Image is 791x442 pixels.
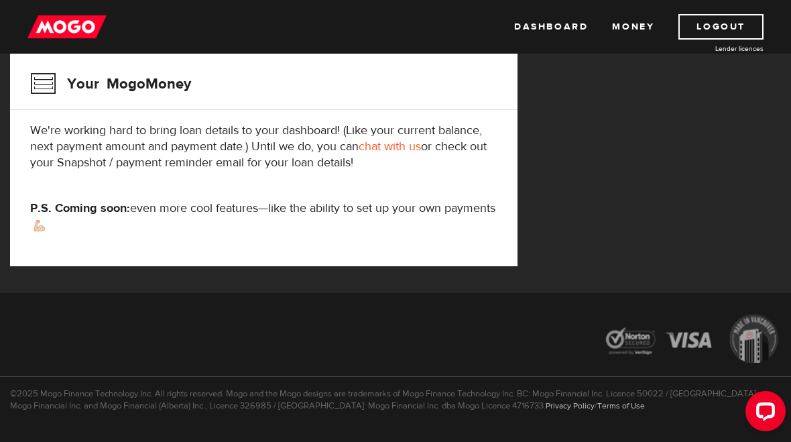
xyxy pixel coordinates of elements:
[593,305,791,376] img: legal-icons-92a2ffecb4d32d839781d1b4e4802d7b.png
[30,66,191,101] h3: Your MogoMoney
[597,400,645,411] a: Terms of Use
[678,14,764,40] a: Logout
[27,14,107,40] img: mogo_logo-11ee424be714fa7cbb0f0f49df9e16ec.png
[34,220,45,231] img: strong arm emoji
[663,44,764,54] a: Lender licences
[612,14,654,40] a: Money
[514,14,588,40] a: Dashboard
[546,400,595,411] a: Privacy Policy
[30,201,497,233] p: even more cool features—like the ability to set up your own payments
[359,139,421,154] a: chat with us
[735,386,791,442] iframe: LiveChat chat widget
[30,123,497,171] p: We're working hard to bring loan details to your dashboard! (Like your current balance, next paym...
[30,201,130,216] strong: P.S. Coming soon:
